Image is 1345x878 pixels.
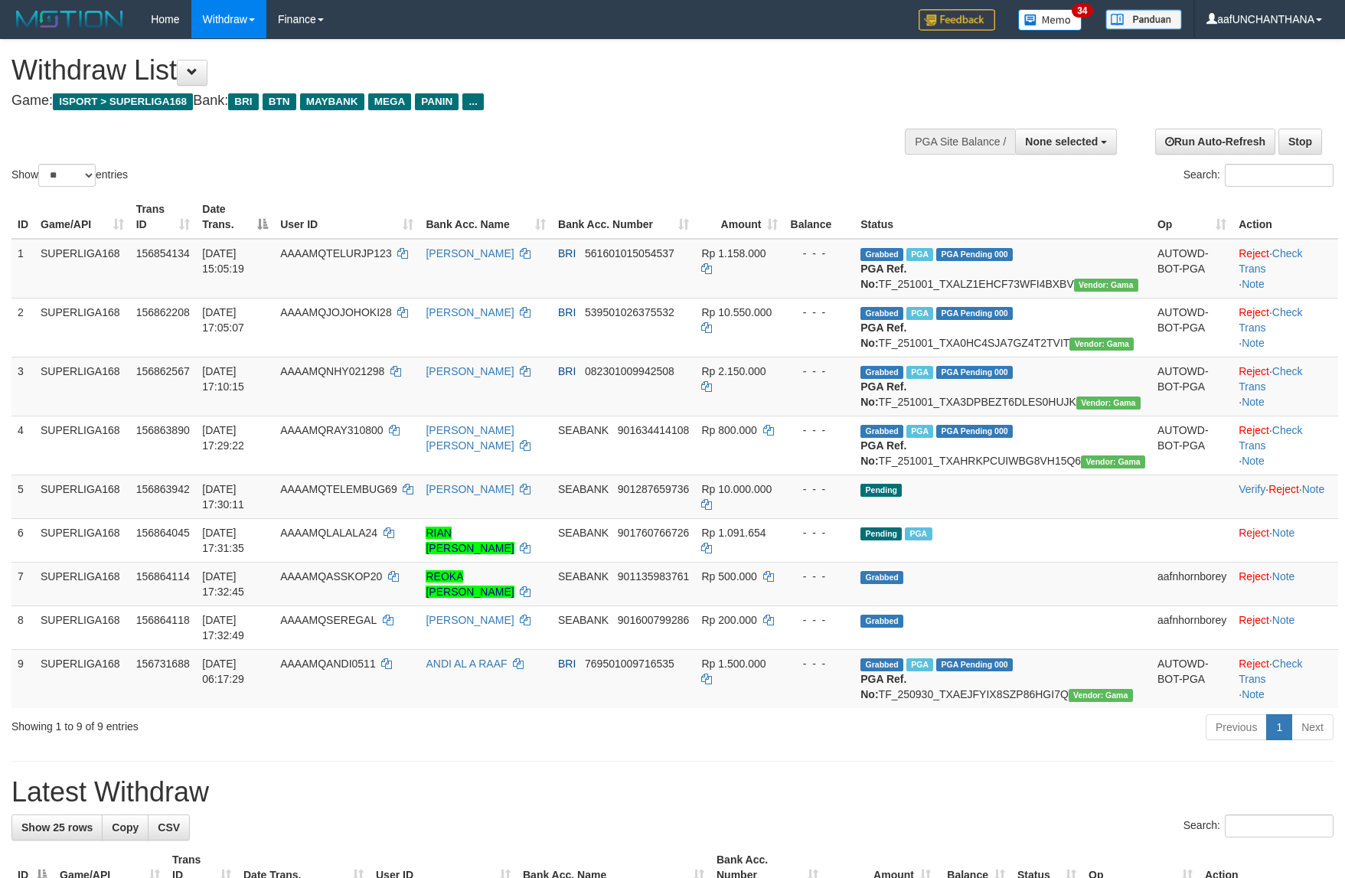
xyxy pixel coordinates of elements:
span: PGA Pending [936,658,1013,671]
span: Copy 901135983761 to clipboard [618,570,689,583]
span: AAAAMQTELURJP123 [280,247,392,259]
span: Grabbed [860,425,903,438]
span: Marked by aafsengchandara [906,366,933,379]
a: Stop [1278,129,1322,155]
td: TF_251001_TXA0HC4SJA7GZ4T2TVIT [854,298,1151,357]
span: Grabbed [860,571,903,584]
span: ISPORT > SUPERLIGA168 [53,93,193,110]
b: PGA Ref. No: [860,439,906,467]
div: - - - [790,481,848,497]
span: AAAAMQANDI0511 [280,658,376,670]
span: Marked by aafsengchandara [906,425,933,438]
td: · [1232,562,1338,605]
span: Marked by aafsengchandara [906,307,933,320]
a: RIAN [PERSON_NAME] [426,527,514,554]
div: PGA Site Balance / [905,129,1015,155]
td: 3 [11,357,34,416]
span: [DATE] 17:32:49 [202,614,244,641]
span: [DATE] 17:05:07 [202,306,244,334]
a: Next [1291,714,1334,740]
div: - - - [790,612,848,628]
span: Grabbed [860,307,903,320]
span: Show 25 rows [21,821,93,834]
span: Copy [112,821,139,834]
a: Verify [1239,483,1265,495]
a: Previous [1206,714,1267,740]
a: Note [1242,396,1265,408]
th: Op: activate to sort column ascending [1151,195,1232,239]
td: SUPERLIGA168 [34,357,130,416]
a: Check Trans [1239,658,1302,685]
a: Reject [1239,247,1269,259]
td: 5 [11,475,34,518]
th: Trans ID: activate to sort column ascending [130,195,197,239]
img: MOTION_logo.png [11,8,128,31]
span: SEABANK [558,527,609,539]
span: Vendor URL: https://trx31.1velocity.biz [1081,455,1145,468]
td: 8 [11,605,34,649]
span: PGA Pending [936,307,1013,320]
span: Rp 200.000 [701,614,756,626]
div: Showing 1 to 9 of 9 entries [11,713,549,734]
span: 156863942 [136,483,190,495]
span: BRI [558,658,576,670]
span: PGA Pending [936,366,1013,379]
a: Reject [1268,483,1299,495]
td: · · [1232,416,1338,475]
div: - - - [790,525,848,540]
span: [DATE] 17:31:35 [202,527,244,554]
span: AAAAMQASSKOP20 [280,570,382,583]
span: Copy 561601015054537 to clipboard [585,247,674,259]
td: AUTOWD-BOT-PGA [1151,416,1232,475]
span: Rp 10.550.000 [701,306,772,318]
span: AAAAMQTELEMBUG69 [280,483,397,495]
a: Check Trans [1239,306,1302,334]
a: Note [1272,527,1295,539]
a: Reject [1239,527,1269,539]
a: Note [1242,278,1265,290]
th: Balance [784,195,854,239]
td: AUTOWD-BOT-PGA [1151,357,1232,416]
span: Marked by aafsengchandara [906,248,933,261]
span: Grabbed [860,658,903,671]
span: AAAAMQRAY310800 [280,424,383,436]
th: Amount: activate to sort column ascending [695,195,784,239]
td: SUPERLIGA168 [34,416,130,475]
span: CSV [158,821,180,834]
td: AUTOWD-BOT-PGA [1151,649,1232,708]
a: [PERSON_NAME] [426,306,514,318]
span: 156863890 [136,424,190,436]
td: TF_251001_TXAHRKPCUIWBG8VH15Q6 [854,416,1151,475]
span: AAAAMQLALALA24 [280,527,377,539]
span: Grabbed [860,615,903,628]
td: SUPERLIGA168 [34,475,130,518]
span: Pending [860,527,902,540]
select: Showentries [38,164,96,187]
span: Copy 082301009942508 to clipboard [585,365,674,377]
span: Copy 901600799286 to clipboard [618,614,689,626]
label: Search: [1183,814,1334,837]
a: Check Trans [1239,424,1302,452]
td: 2 [11,298,34,357]
div: - - - [790,364,848,379]
span: None selected [1025,135,1098,148]
a: Check Trans [1239,365,1302,393]
td: TF_251001_TXALZ1EHCF73WFI4BXBV [854,239,1151,299]
button: None selected [1015,129,1117,155]
div: - - - [790,423,848,438]
a: Note [1242,455,1265,467]
span: 156864118 [136,614,190,626]
span: AAAAMQNHY021298 [280,365,384,377]
span: MEGA [368,93,412,110]
span: Rp 1.500.000 [701,658,766,670]
span: [DATE] 17:32:45 [202,570,244,598]
span: Vendor URL: https://trx31.1velocity.biz [1069,689,1133,702]
b: PGA Ref. No: [860,380,906,408]
td: SUPERLIGA168 [34,518,130,562]
span: SEABANK [558,424,609,436]
a: Note [1242,337,1265,349]
span: Marked by aafsengchandara [905,527,932,540]
span: PANIN [415,93,459,110]
a: Note [1302,483,1325,495]
span: Rp 1.158.000 [701,247,766,259]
